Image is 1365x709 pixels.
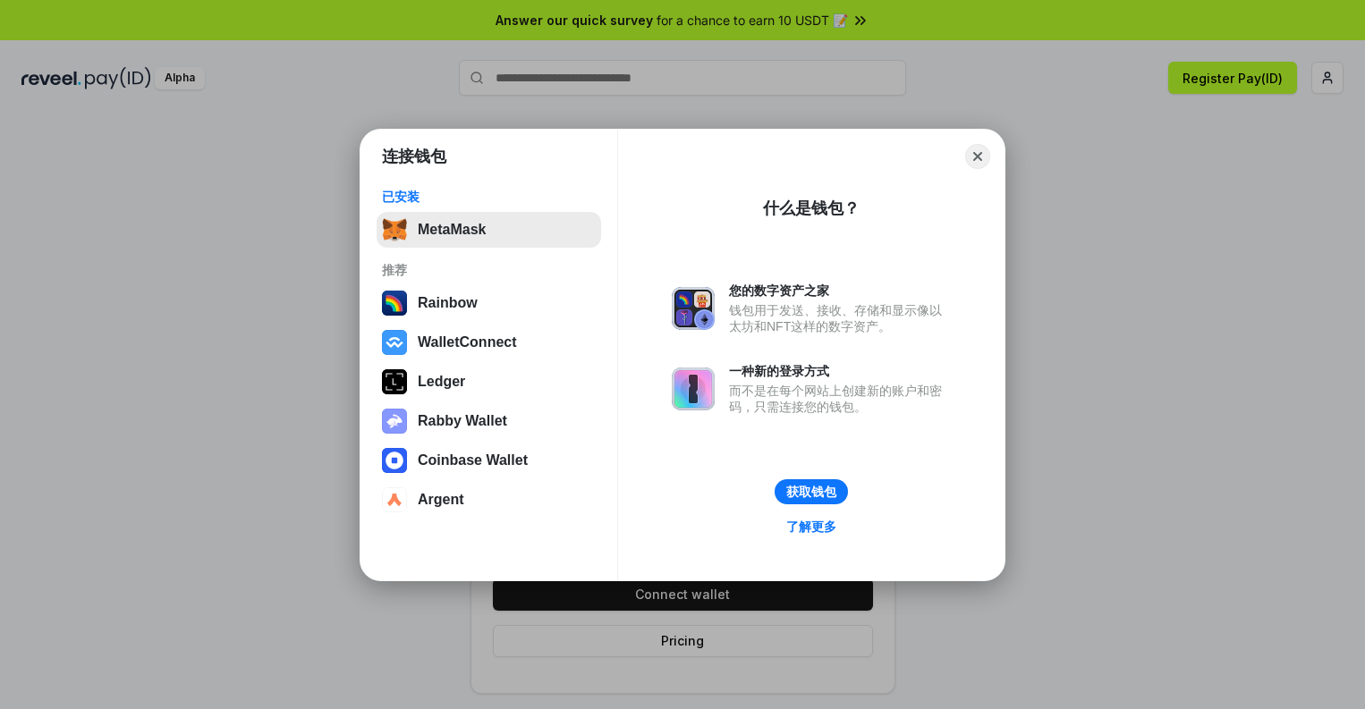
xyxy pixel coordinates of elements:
div: 推荐 [382,262,596,278]
div: Ledger [418,374,465,390]
h1: 连接钱包 [382,146,446,167]
div: MetaMask [418,222,486,238]
button: Argent [377,482,601,518]
img: svg+xml,%3Csvg%20width%3D%2228%22%20height%3D%2228%22%20viewBox%3D%220%200%2028%2028%22%20fill%3D... [382,487,407,512]
img: svg+xml,%3Csvg%20width%3D%2228%22%20height%3D%2228%22%20viewBox%3D%220%200%2028%2028%22%20fill%3D... [382,448,407,473]
div: Coinbase Wallet [418,452,528,468]
div: 您的数字资产之家 [729,283,951,299]
button: Ledger [377,364,601,400]
img: svg+xml,%3Csvg%20xmlns%3D%22http%3A%2F%2Fwww.w3.org%2F2000%2Fsvg%22%20fill%3D%22none%22%20viewBox... [672,287,715,330]
div: Rabby Wallet [418,413,507,429]
button: Rainbow [377,285,601,321]
div: 一种新的登录方式 [729,363,951,379]
img: svg+xml,%3Csvg%20xmlns%3D%22http%3A%2F%2Fwww.w3.org%2F2000%2Fsvg%22%20fill%3D%22none%22%20viewBox... [672,367,715,410]
img: svg+xml,%3Csvg%20width%3D%2228%22%20height%3D%2228%22%20viewBox%3D%220%200%2028%2028%22%20fill%3D... [382,330,407,355]
div: Argent [418,492,464,508]
a: 了解更多 [776,515,847,538]
div: 了解更多 [786,519,836,535]
div: 而不是在每个网站上创建新的账户和密码，只需连接您的钱包。 [729,383,951,415]
img: svg+xml,%3Csvg%20xmlns%3D%22http%3A%2F%2Fwww.w3.org%2F2000%2Fsvg%22%20fill%3D%22none%22%20viewBox... [382,409,407,434]
button: Close [965,144,990,169]
div: 什么是钱包？ [763,198,860,219]
div: Rainbow [418,295,478,311]
button: Rabby Wallet [377,403,601,439]
div: 已安装 [382,189,596,205]
img: svg+xml,%3Csvg%20fill%3D%22none%22%20height%3D%2233%22%20viewBox%3D%220%200%2035%2033%22%20width%... [382,217,407,242]
button: MetaMask [377,212,601,248]
div: 钱包用于发送、接收、存储和显示像以太坊和NFT这样的数字资产。 [729,302,951,334]
div: WalletConnect [418,334,517,350]
img: svg+xml,%3Csvg%20xmlns%3D%22http%3A%2F%2Fwww.w3.org%2F2000%2Fsvg%22%20width%3D%2228%22%20height%3... [382,369,407,394]
img: svg+xml,%3Csvg%20width%3D%22120%22%20height%3D%22120%22%20viewBox%3D%220%200%20120%20120%22%20fil... [382,291,407,316]
div: 获取钱包 [786,484,836,500]
button: WalletConnect [377,325,601,360]
button: 获取钱包 [775,479,848,504]
button: Coinbase Wallet [377,443,601,478]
